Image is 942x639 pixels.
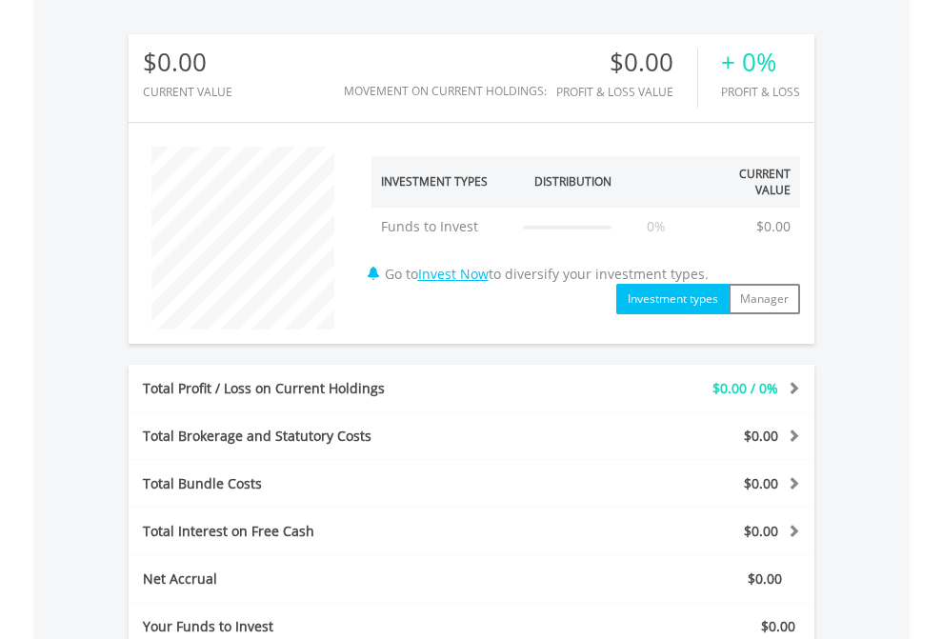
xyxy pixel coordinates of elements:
div: $0.00 [143,49,232,76]
div: Profit & Loss [721,86,800,98]
span: $0.00 [748,569,782,588]
td: Funds to Invest [371,208,514,246]
th: Investment Types [371,156,514,208]
div: + 0% [721,49,800,76]
button: Investment types [616,284,730,314]
a: Invest Now [418,265,489,283]
div: Total Interest on Free Cash [129,522,529,541]
span: $0.00 [744,522,778,540]
div: Profit & Loss Value [556,86,697,98]
span: $0.00 [744,474,778,492]
button: Manager [729,284,800,314]
div: CURRENT VALUE [143,86,232,98]
div: Total Brokerage and Statutory Costs [129,427,529,446]
div: Your Funds to Invest [129,617,471,636]
td: $0.00 [747,208,800,246]
span: $0.00 [744,427,778,445]
span: $0.00 [761,617,795,635]
span: $0.00 / 0% [712,379,778,397]
div: Movement on Current Holdings: [344,85,547,97]
div: Net Accrual [129,569,529,589]
div: Distribution [534,173,611,190]
div: Go to to diversify your investment types. [357,137,814,314]
th: Current Value [692,156,800,208]
div: $0.00 [556,49,697,76]
div: Total Bundle Costs [129,474,529,493]
div: Total Profit / Loss on Current Holdings [129,379,529,398]
td: 0% [621,208,692,246]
